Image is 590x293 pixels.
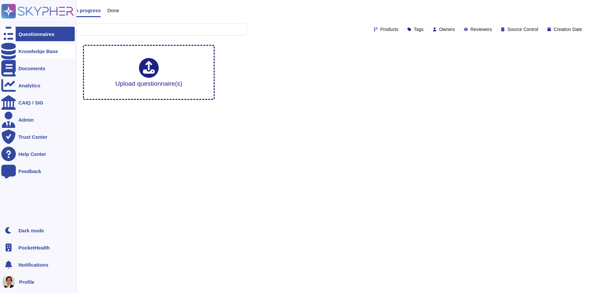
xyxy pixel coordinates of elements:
[1,95,75,110] a: CAIQ / SIG
[554,27,582,32] span: Creation Date
[18,100,43,105] div: CAIQ / SIG
[470,27,492,32] span: Reviewers
[18,262,48,267] span: Notifications
[1,275,19,289] button: user
[1,78,75,93] a: Analytics
[19,279,35,284] span: Profile
[1,112,75,127] a: Admin
[439,27,455,32] span: Owners
[507,27,538,32] span: Source Control
[1,44,75,58] a: Knowledge Base
[18,49,58,54] div: Knowledge Base
[1,61,75,75] a: Documents
[18,83,40,88] div: Analytics
[414,27,424,32] span: Tags
[107,8,119,13] span: Done
[18,66,45,71] div: Documents
[1,27,75,41] a: Questionnaires
[18,152,46,157] div: Help Center
[18,32,54,37] div: Questionnaires
[18,228,44,233] div: Dark mode
[18,245,50,250] span: PocketHealth
[1,147,75,161] a: Help Center
[1,164,75,178] a: Feedback
[74,8,101,13] span: In progress
[1,130,75,144] a: Trust Center
[18,117,34,122] div: Admin
[115,58,182,87] div: Upload questionnaire(s)
[18,134,47,139] div: Trust Center
[18,169,41,174] div: Feedback
[380,27,398,32] span: Products
[26,24,247,35] input: Search by keywords
[3,276,14,288] img: user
